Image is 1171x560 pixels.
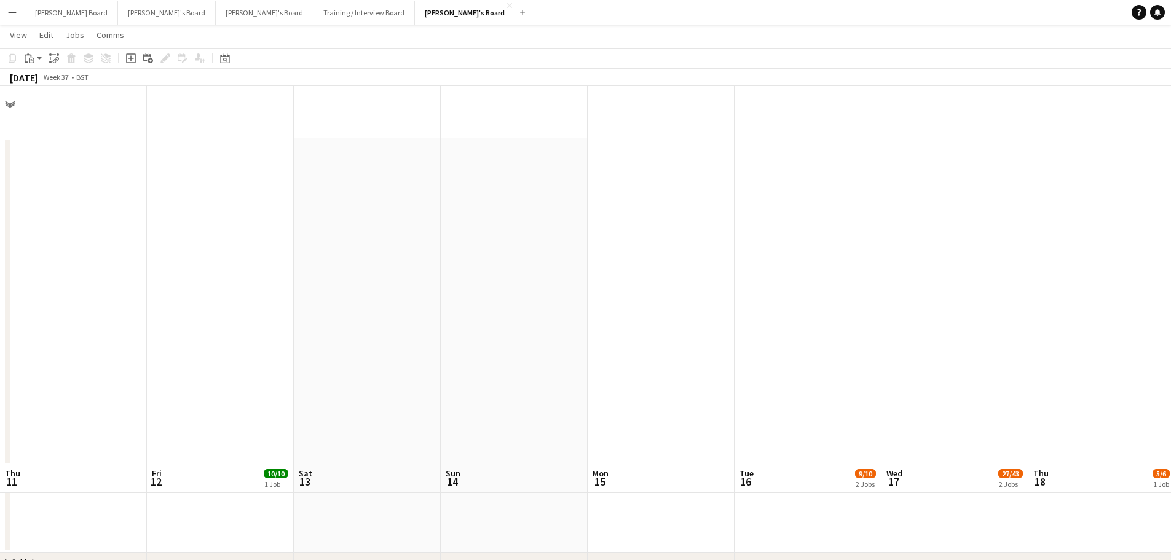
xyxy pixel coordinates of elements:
[999,479,1022,489] div: 2 Jobs
[446,468,460,479] span: Sun
[313,1,415,25] button: Training / Interview Board
[10,71,38,84] div: [DATE]
[97,30,124,41] span: Comms
[886,468,902,479] span: Wed
[856,479,875,489] div: 2 Jobs
[61,27,89,43] a: Jobs
[66,30,84,41] span: Jobs
[264,479,288,489] div: 1 Job
[297,475,312,489] span: 13
[1033,468,1049,479] span: Thu
[92,27,129,43] a: Comms
[591,475,609,489] span: 15
[738,475,754,489] span: 16
[299,468,312,479] span: Sat
[5,27,32,43] a: View
[444,475,460,489] span: 14
[34,27,58,43] a: Edit
[152,468,162,479] span: Fri
[5,468,20,479] span: Thu
[118,1,216,25] button: [PERSON_NAME]'s Board
[10,30,27,41] span: View
[998,469,1023,478] span: 27/43
[264,469,288,478] span: 10/10
[593,468,609,479] span: Mon
[415,1,515,25] button: [PERSON_NAME]'s Board
[25,1,118,25] button: [PERSON_NAME] Board
[150,475,162,489] span: 12
[855,469,876,478] span: 9/10
[76,73,89,82] div: BST
[216,1,313,25] button: [PERSON_NAME]'s Board
[3,475,20,489] span: 11
[1153,469,1170,478] span: 5/6
[41,73,71,82] span: Week 37
[1153,479,1169,489] div: 1 Job
[39,30,53,41] span: Edit
[1031,475,1049,489] span: 18
[885,475,902,489] span: 17
[739,468,754,479] span: Tue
